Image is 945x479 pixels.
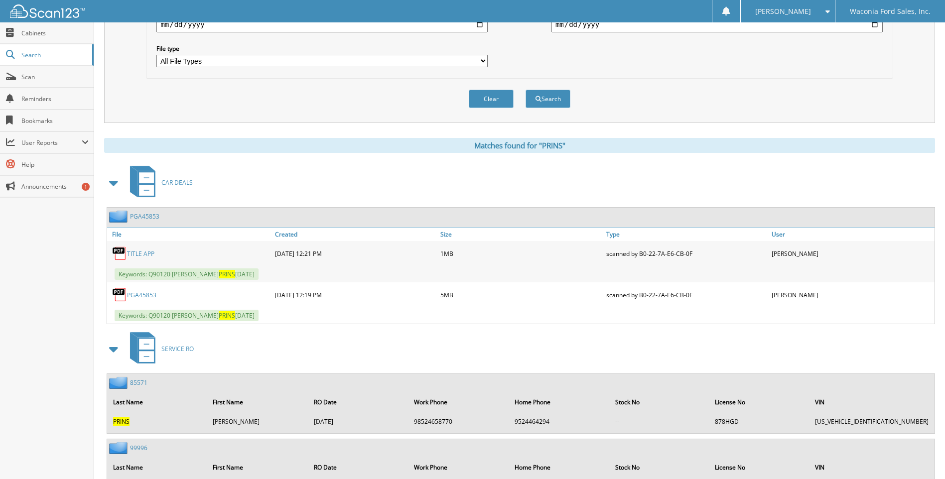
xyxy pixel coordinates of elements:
[21,95,89,103] span: Reminders
[219,270,235,278] span: PRINS
[108,392,207,412] th: Last Name
[109,376,130,389] img: folder2.png
[208,457,308,478] th: First Name
[21,29,89,37] span: Cabinets
[769,243,935,263] div: [PERSON_NAME]
[409,457,509,478] th: Work Phone
[850,8,931,14] span: Waconia Ford Sales, Inc.
[161,345,194,353] span: SERVICE RO
[769,285,935,305] div: [PERSON_NAME]
[107,228,272,241] a: File
[810,392,934,412] th: VIN
[130,378,147,387] a: 85571
[510,392,609,412] th: Home Phone
[604,228,769,241] a: Type
[21,182,89,191] span: Announcements
[10,4,85,18] img: scan123-logo-white.svg
[219,311,235,320] span: PRINS
[21,160,89,169] span: Help
[769,228,935,241] a: User
[124,329,194,368] a: SERVICE RO
[409,413,509,430] td: 98524658770
[710,457,809,478] th: License No
[109,442,130,454] img: folder2.png
[526,90,570,108] button: Search
[469,90,514,108] button: Clear
[130,212,159,221] a: PGA45853
[895,431,945,479] iframe: Chat Widget
[21,138,82,147] span: User Reports
[21,51,87,59] span: Search
[109,210,130,223] img: folder2.png
[710,392,809,412] th: License No
[21,73,89,81] span: Scan
[309,392,407,412] th: RO Date
[610,457,709,478] th: Stock No
[510,413,609,430] td: 9524464294
[710,413,809,430] td: 878HGD
[551,16,883,32] input: end
[438,243,603,263] div: 1MB
[124,163,193,202] a: CAR DEALS
[810,413,934,430] td: [US_VEHICLE_IDENTIFICATION_NUMBER]
[604,285,769,305] div: scanned by B0-22-7A-E6-CB-0F
[115,310,259,321] span: Keywords: Q90120 [PERSON_NAME] [DATE]
[438,228,603,241] a: Size
[108,457,207,478] th: Last Name
[272,228,438,241] a: Created
[112,287,127,302] img: PDF.png
[272,285,438,305] div: [DATE] 12:19 PM
[156,16,488,32] input: start
[127,249,154,258] a: TITLE APP
[82,183,90,191] div: 1
[115,268,259,280] span: Keywords: Q90120 [PERSON_NAME] [DATE]
[127,291,156,299] a: PGA45853
[755,8,811,14] span: [PERSON_NAME]
[309,457,407,478] th: RO Date
[309,413,407,430] td: [DATE]
[208,413,308,430] td: [PERSON_NAME]
[21,117,89,125] span: Bookmarks
[510,457,609,478] th: Home Phone
[610,413,709,430] td: --
[604,243,769,263] div: scanned by B0-22-7A-E6-CB-0F
[208,392,308,412] th: First Name
[113,417,130,426] span: PRINS
[409,392,509,412] th: Work Phone
[130,444,147,452] a: 99996
[156,44,488,53] label: File type
[104,138,935,153] div: Matches found for "PRINS"
[438,285,603,305] div: 5MB
[272,243,438,263] div: [DATE] 12:21 PM
[610,392,709,412] th: Stock No
[161,178,193,187] span: CAR DEALS
[810,457,934,478] th: VIN
[112,246,127,261] img: PDF.png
